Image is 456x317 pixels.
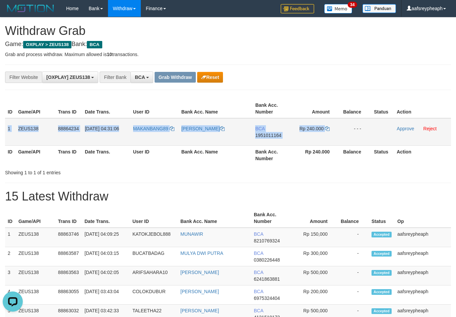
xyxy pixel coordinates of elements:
a: MAKANBANG89 [133,126,174,131]
th: Bank Acc. Number [251,209,291,228]
div: Filter Bank [100,72,130,83]
td: 2 [5,247,16,266]
th: User ID [130,145,179,165]
td: 3 [5,266,16,285]
td: 1 [5,118,15,146]
th: Status [371,99,394,118]
td: - [338,247,369,266]
td: 88863055 [55,285,82,305]
a: Copy 240000 to clipboard [325,126,330,131]
a: Reject [423,126,437,131]
td: aafsreypheaph [395,285,451,305]
p: Grab and process withdraw. Maximum allowed is transactions. [5,51,451,58]
button: Open LiveChat chat widget [3,3,23,23]
h1: 15 Latest Withdraw [5,190,451,203]
h1: Withdraw Grab [5,24,451,38]
th: Balance [338,209,369,228]
span: 34 [348,2,357,8]
th: Date Trans. [82,145,130,165]
td: BUCATBADAG [130,247,178,266]
span: Accepted [372,232,392,237]
img: Feedback.jpg [281,4,314,13]
td: - [338,266,369,285]
th: User ID [130,209,178,228]
img: panduan.png [362,4,396,13]
th: Bank Acc. Name [179,99,253,118]
span: BCA [254,251,263,256]
span: Copy 6975324404 to clipboard [254,296,280,301]
td: - - - [340,118,371,146]
span: Rp 240.000 [299,126,324,131]
span: BCA [254,308,263,313]
td: ZEUS138 [16,266,55,285]
td: COLOKDUBUR [130,285,178,305]
div: Filter Website [5,72,42,83]
th: Date Trans. [82,99,130,118]
th: Game/API [15,145,55,165]
td: - [338,285,369,305]
span: MAKANBANG89 [133,126,168,131]
span: BCA [87,41,102,48]
th: ID [5,209,16,228]
th: Amount [291,209,338,228]
th: Balance [340,145,371,165]
td: Rp 500,000 [291,266,338,285]
span: [DATE] 04:31:06 [85,126,119,131]
h4: Game: Bank: [5,41,451,48]
td: [DATE] 04:02:05 [82,266,130,285]
td: [DATE] 03:43:04 [82,285,130,305]
th: Bank Acc. Name [178,209,251,228]
span: OXPLAY > ZEUS138 [23,41,71,48]
span: Copy 1951011164 to clipboard [255,133,281,138]
td: ZEUS138 [16,228,55,247]
a: [PERSON_NAME] [181,126,225,131]
th: Game/API [15,99,55,118]
a: [PERSON_NAME] [180,270,219,275]
td: Rp 200,000 [291,285,338,305]
td: 1 [5,228,16,247]
td: - [338,228,369,247]
th: Trans ID [55,209,82,228]
div: Showing 1 to 1 of 1 entries [5,167,185,176]
th: ID [5,145,15,165]
th: Trans ID [55,99,82,118]
td: aafsreypheaph [395,228,451,247]
td: KATOKJEBOL888 [130,228,178,247]
th: Rp 240.000 [292,145,340,165]
td: ZEUS138 [16,285,55,305]
td: ZEUS138 [15,118,55,146]
span: Accepted [372,270,392,276]
th: Status [369,209,395,228]
th: Amount [292,99,340,118]
th: Bank Acc. Number [252,145,292,165]
td: Rp 150,000 [291,228,338,247]
td: [DATE] 04:03:15 [82,247,130,266]
td: aafsreypheaph [395,247,451,266]
a: Approve [397,126,414,131]
span: BCA [135,75,145,80]
th: Bank Acc. Name [179,145,253,165]
span: Copy 6241863881 to clipboard [254,276,280,282]
th: Date Trans. [82,209,130,228]
strong: 10 [107,52,112,57]
img: MOTION_logo.png [5,3,56,13]
span: Copy 8210769324 to clipboard [254,238,280,243]
span: [OXPLAY] ZEUS138 [46,75,90,80]
td: 4 [5,285,16,305]
th: Trans ID [55,145,82,165]
th: User ID [130,99,179,118]
span: BCA [255,126,265,131]
a: MUNAWIR [180,231,203,237]
th: Game/API [16,209,55,228]
td: [DATE] 04:09:25 [82,228,130,247]
a: MULYA DWI PUTRA [180,251,223,256]
th: Balance [340,99,371,118]
button: BCA [130,72,153,83]
span: BCA [254,270,263,275]
span: Accepted [372,251,392,257]
span: Accepted [372,289,392,295]
button: Reset [197,72,223,83]
span: Accepted [372,308,392,314]
th: Bank Acc. Number [252,99,292,118]
td: Rp 300,000 [291,247,338,266]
